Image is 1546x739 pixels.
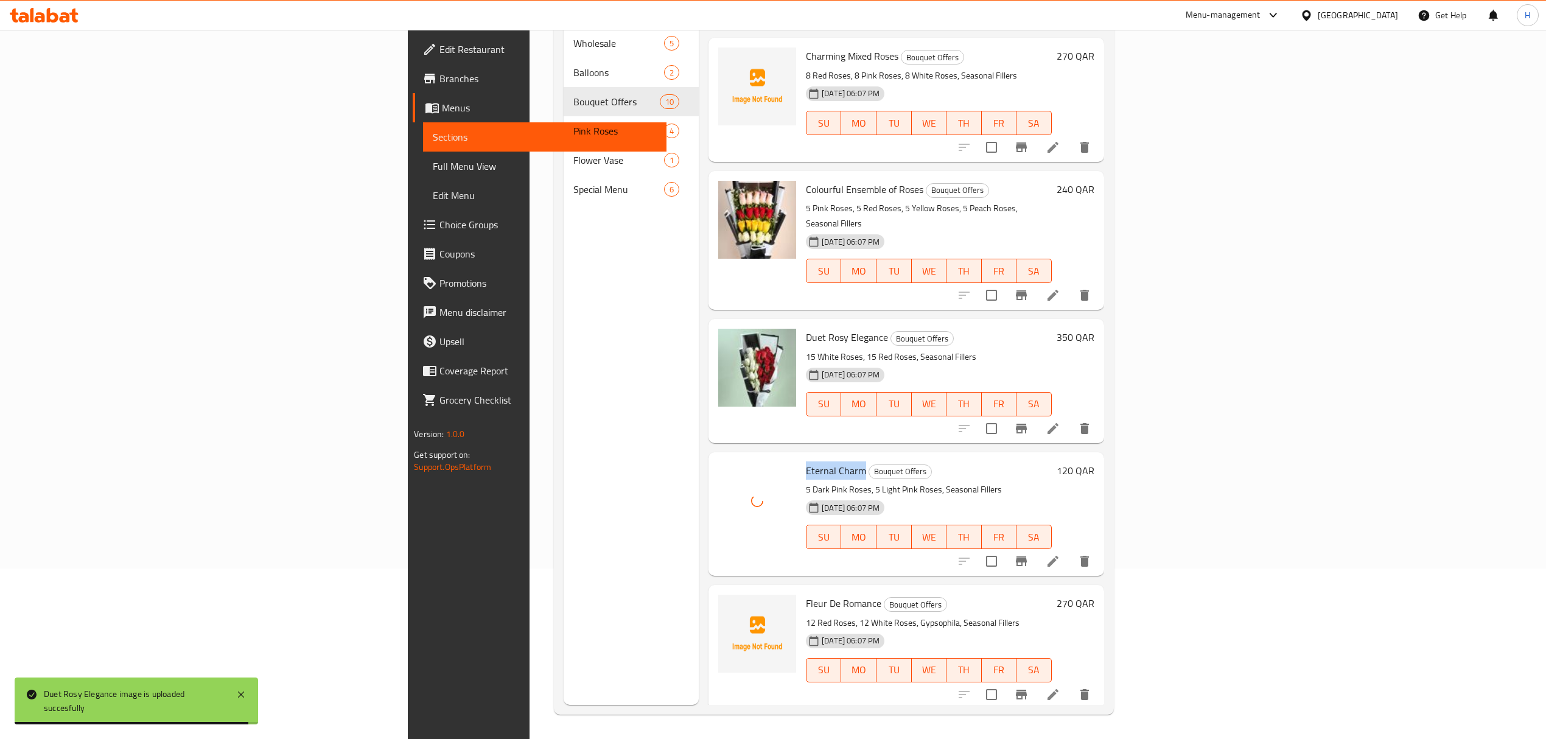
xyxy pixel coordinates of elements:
[439,363,656,378] span: Coverage Report
[926,183,989,198] div: Bouquet Offers
[446,426,465,442] span: 1.0.0
[439,334,656,349] span: Upsell
[806,47,898,65] span: Charming Mixed Roses
[413,268,666,298] a: Promotions
[413,210,666,239] a: Choice Groups
[564,145,699,175] div: Flower Vase1
[1525,9,1530,22] span: H
[1046,140,1060,155] a: Edit menu item
[917,395,942,413] span: WE
[817,369,884,380] span: [DATE] 06:07 PM
[876,658,912,682] button: TU
[946,111,982,135] button: TH
[564,87,699,116] div: Bouquet Offers10
[846,661,872,679] span: MO
[1021,262,1047,280] span: SA
[1007,547,1036,576] button: Branch-specific-item
[413,385,666,415] a: Grocery Checklist
[982,392,1017,416] button: FR
[439,71,656,86] span: Branches
[1021,528,1047,546] span: SA
[665,125,679,137] span: 4
[806,461,866,480] span: Eternal Charm
[1016,658,1052,682] button: SA
[979,282,1004,308] span: Select to update
[901,50,964,65] div: Bouquet Offers
[439,247,656,261] span: Coupons
[881,114,907,132] span: TU
[1057,329,1094,346] h6: 350 QAR
[1057,47,1094,65] h6: 270 QAR
[573,94,660,109] span: Bouquet Offers
[1016,111,1052,135] button: SA
[951,114,977,132] span: TH
[564,116,699,145] div: Pink Roses4
[413,239,666,268] a: Coupons
[665,67,679,79] span: 2
[1007,414,1036,443] button: Branch-specific-item
[841,658,876,682] button: MO
[439,305,656,320] span: Menu disclaimer
[414,459,491,475] a: Support.OpsPlatform
[439,393,656,407] span: Grocery Checklist
[951,528,977,546] span: TH
[811,528,836,546] span: SU
[1021,661,1047,679] span: SA
[841,525,876,549] button: MO
[846,395,872,413] span: MO
[951,262,977,280] span: TH
[1057,462,1094,479] h6: 120 QAR
[564,175,699,204] div: Special Menu6
[979,682,1004,707] span: Select to update
[1021,395,1047,413] span: SA
[841,259,876,283] button: MO
[1021,114,1047,132] span: SA
[912,111,947,135] button: WE
[423,181,666,210] a: Edit Menu
[1057,595,1094,612] h6: 270 QAR
[884,598,946,612] span: Bouquet Offers
[987,262,1012,280] span: FR
[912,658,947,682] button: WE
[846,528,872,546] span: MO
[912,525,947,549] button: WE
[1318,9,1398,22] div: [GEOGRAPHIC_DATA]
[876,392,912,416] button: TU
[806,658,841,682] button: SU
[573,124,664,138] span: Pink Roses
[846,262,872,280] span: MO
[564,24,699,209] nav: Menu sections
[946,525,982,549] button: TH
[817,502,884,514] span: [DATE] 06:07 PM
[1016,392,1052,416] button: SA
[664,65,679,80] div: items
[44,687,224,715] div: Duet Rosy Elegance image is uploaded succesfully
[806,259,841,283] button: SU
[665,155,679,166] span: 1
[806,392,841,416] button: SU
[414,447,470,463] span: Get support on:
[1046,421,1060,436] a: Edit menu item
[1016,525,1052,549] button: SA
[413,64,666,93] a: Branches
[982,111,1017,135] button: FR
[979,416,1004,441] span: Select to update
[573,65,664,80] span: Balloons
[1070,547,1099,576] button: delete
[413,35,666,64] a: Edit Restaurant
[946,259,982,283] button: TH
[806,482,1052,497] p: 5 Dark Pink Roses, 5 Light Pink Roses, Seasonal Fillers
[806,180,923,198] span: Colourful Ensemble of Roses
[665,184,679,195] span: 6
[979,135,1004,160] span: Select to update
[881,395,907,413] span: TU
[433,159,656,173] span: Full Menu View
[891,332,953,346] span: Bouquet Offers
[869,464,931,478] span: Bouquet Offers
[987,395,1012,413] span: FR
[912,259,947,283] button: WE
[876,111,912,135] button: TU
[1046,687,1060,702] a: Edit menu item
[423,122,666,152] a: Sections
[811,262,836,280] span: SU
